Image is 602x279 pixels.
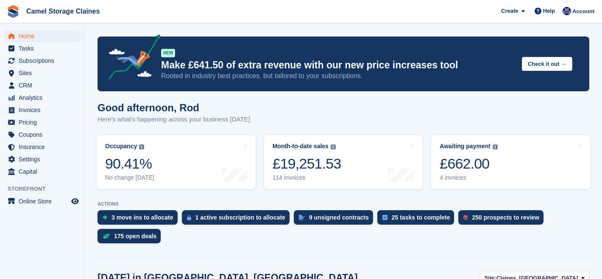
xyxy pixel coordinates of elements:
[97,135,256,189] a: Occupancy 90.41% No change [DATE]
[98,229,165,248] a: 175 open deals
[331,144,336,149] img: icon-info-grey-7440780725fd019a000dd9b08b2336e03edf1995a4989e88bcd33f0948082b44.svg
[98,210,182,229] a: 3 move ins to allocate
[98,115,250,124] p: Here's what's happening across your business [DATE]
[105,174,154,181] div: No change [DATE]
[572,7,594,16] span: Account
[19,92,70,104] span: Analytics
[4,30,80,42] a: menu
[309,214,369,221] div: 9 unsigned contracts
[111,214,173,221] div: 3 move ins to allocate
[105,155,154,172] div: 90.41%
[19,153,70,165] span: Settings
[4,116,80,128] a: menu
[19,166,70,178] span: Capital
[431,135,590,189] a: Awaiting payment £662.00 4 invoices
[264,135,423,189] a: Month-to-date sales £19,251.53 114 invoices
[161,71,515,81] p: Rooted in industry best practices, but tailored to your subscriptions.
[98,102,250,113] h1: Good afternoon, Rod
[4,79,80,91] a: menu
[440,155,498,172] div: £662.00
[195,214,285,221] div: 1 active subscription to allocate
[19,30,70,42] span: Home
[103,215,107,220] img: move_ins_to_allocate_icon-fdf77a2bb77ea45bf5b3d319d69a93e2d87916cf1d5bf7949dd705db3b84f3ca.svg
[522,57,572,71] button: Check it out →
[101,34,161,83] img: price-adjustments-announcement-icon-8257ccfd72463d97f412b2fc003d46551f7dbcb40ab6d574587a9cd5c0d94...
[182,210,294,229] a: 1 active subscription to allocate
[7,5,20,18] img: stora-icon-8386f47178a22dfd0bd8f6a31ec36ba5ce8667c1dd55bd0f319d3a0aa187defe.svg
[19,104,70,116] span: Invoices
[377,210,459,229] a: 25 tasks to complete
[19,195,70,207] span: Online Store
[105,143,137,150] div: Occupancy
[458,210,548,229] a: 250 prospects to review
[19,42,70,54] span: Tasks
[103,233,110,239] img: deal-1b604bf984904fb50ccaf53a9ad4b4a5d6e5aea283cecdc64d6e3604feb123c2.svg
[4,67,80,79] a: menu
[4,42,80,54] a: menu
[4,92,80,104] a: menu
[4,166,80,178] a: menu
[19,116,70,128] span: Pricing
[8,185,84,193] span: Storefront
[472,214,539,221] div: 250 prospects to review
[440,174,498,181] div: 4 invoices
[563,7,571,15] img: Rod
[70,196,80,206] a: Preview store
[392,214,450,221] div: 25 tasks to complete
[19,79,70,91] span: CRM
[139,144,144,149] img: icon-info-grey-7440780725fd019a000dd9b08b2336e03edf1995a4989e88bcd33f0948082b44.svg
[4,153,80,165] a: menu
[493,144,498,149] img: icon-info-grey-7440780725fd019a000dd9b08b2336e03edf1995a4989e88bcd33f0948082b44.svg
[543,7,555,15] span: Help
[161,49,175,57] div: NEW
[114,233,156,240] div: 175 open deals
[4,141,80,153] a: menu
[19,55,70,67] span: Subscriptions
[4,55,80,67] a: menu
[161,59,515,71] p: Make £641.50 of extra revenue with our new price increases tool
[4,195,80,207] a: menu
[273,174,341,181] div: 114 invoices
[294,210,377,229] a: 9 unsigned contracts
[187,215,191,220] img: active_subscription_to_allocate_icon-d502201f5373d7db506a760aba3b589e785aa758c864c3986d89f69b8ff3...
[463,215,468,220] img: prospect-51fa495bee0391a8d652442698ab0144808aea92771e9ea1ae160a38d050c398.svg
[273,143,329,150] div: Month-to-date sales
[440,143,491,150] div: Awaiting payment
[382,215,387,220] img: task-75834270c22a3079a89374b754ae025e5fb1db73e45f91037f5363f120a921f8.svg
[4,104,80,116] a: menu
[273,155,341,172] div: £19,251.53
[4,129,80,141] a: menu
[19,67,70,79] span: Sites
[19,141,70,153] span: Insurance
[19,129,70,141] span: Coupons
[501,7,518,15] span: Create
[23,4,103,18] a: Camel Storage Claines
[98,201,589,207] p: ACTIONS
[299,215,305,220] img: contract_signature_icon-13c848040528278c33f63329250d36e43548de30e8caae1d1a13099fd9432cc5.svg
